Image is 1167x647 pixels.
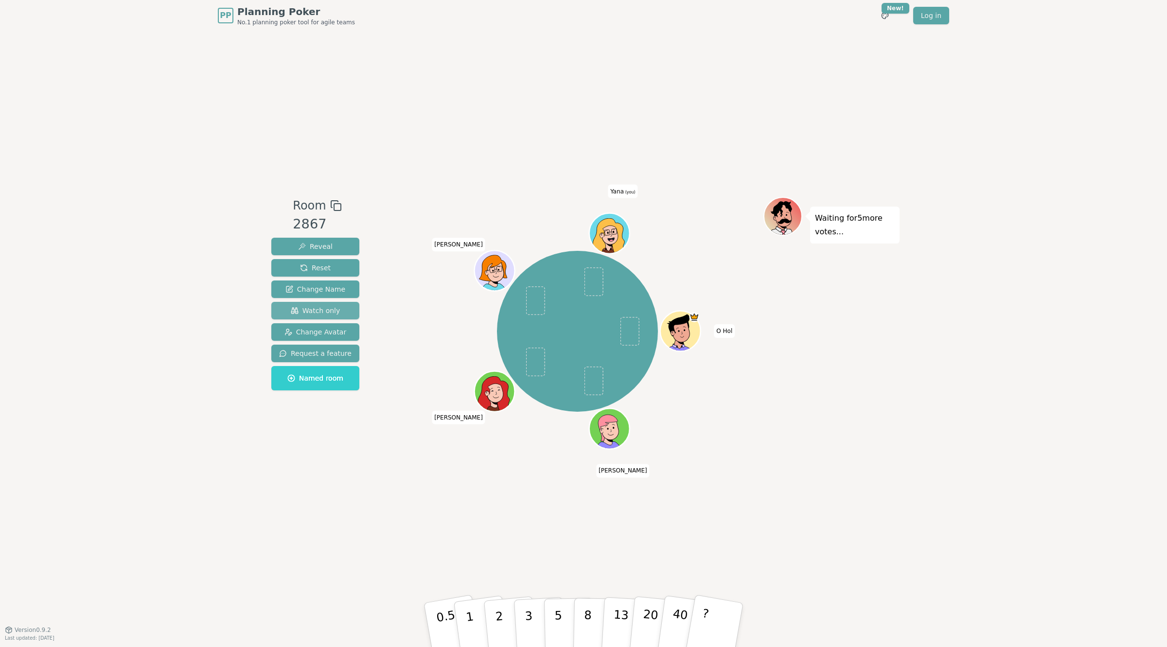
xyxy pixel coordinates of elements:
span: (you) [624,190,636,194]
button: New! [876,7,894,24]
div: New! [882,3,909,14]
span: Reveal [298,242,333,251]
span: Click to change your name [596,464,650,478]
span: Last updated: [DATE] [5,635,54,641]
button: Reset [271,259,359,277]
button: Reveal [271,238,359,255]
p: Waiting for 5 more votes... [815,211,895,239]
span: No.1 planning poker tool for agile teams [237,18,355,26]
span: Named room [287,373,343,383]
span: Room [293,197,326,214]
span: Watch only [291,306,340,315]
button: Change Name [271,280,359,298]
a: Log in [913,7,949,24]
span: Change Avatar [284,327,347,337]
span: Change Name [285,284,345,294]
span: PP [220,10,231,21]
span: Version 0.9.2 [15,626,51,634]
button: Named room [271,366,359,390]
div: 2867 [293,214,341,234]
span: Click to change your name [432,238,485,252]
button: Change Avatar [271,323,359,341]
span: Click to change your name [432,411,485,424]
span: Click to change your name [714,324,735,338]
button: Request a feature [271,345,359,362]
button: Watch only [271,302,359,319]
a: PPPlanning PokerNo.1 planning poker tool for agile teams [218,5,355,26]
span: Planning Poker [237,5,355,18]
span: Request a feature [279,349,352,358]
button: Click to change your avatar [590,214,628,252]
span: O Hol is the host [689,312,699,322]
span: Click to change your name [608,185,638,198]
span: Reset [300,263,331,273]
button: Version0.9.2 [5,626,51,634]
